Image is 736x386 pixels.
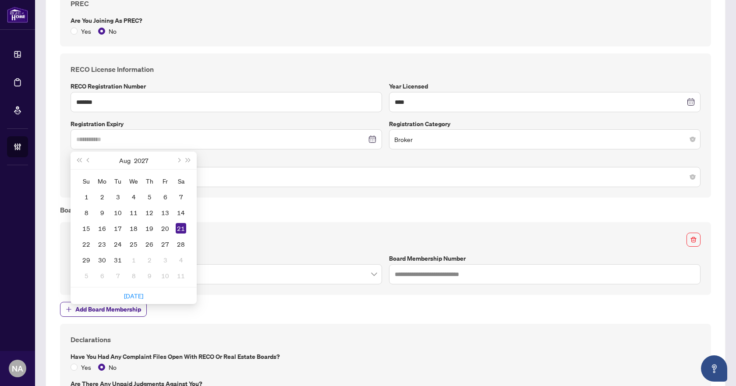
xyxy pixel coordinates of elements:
[78,205,94,220] td: 2027-08-08
[66,306,72,312] span: plus
[160,255,170,265] div: 3
[144,270,155,281] div: 9
[110,173,126,189] th: Tu
[173,173,189,189] th: Sa
[71,156,701,166] label: Areas of Specialty
[128,223,139,234] div: 18
[126,173,142,189] th: We
[75,302,141,316] span: Add Board Membership
[97,207,107,218] div: 9
[128,270,139,281] div: 8
[173,205,189,220] td: 2027-08-14
[157,189,173,205] td: 2027-08-06
[94,173,110,189] th: Mo
[110,189,126,205] td: 2027-08-03
[71,16,701,25] label: Are you joining as PREC?
[389,254,701,263] label: Board Membership Number
[157,268,173,283] td: 2027-09-10
[81,270,92,281] div: 5
[78,189,94,205] td: 2027-08-01
[389,81,701,91] label: Year Licensed
[142,220,157,236] td: 2027-08-19
[119,152,131,169] button: Choose a month
[94,205,110,220] td: 2027-08-09
[81,255,92,265] div: 29
[157,205,173,220] td: 2027-08-13
[176,191,186,202] div: 7
[110,236,126,252] td: 2027-08-24
[71,81,382,91] label: RECO Registration Number
[126,189,142,205] td: 2027-08-04
[7,7,28,23] img: logo
[144,207,155,218] div: 12
[690,174,695,180] span: close-circle
[97,255,107,265] div: 30
[144,191,155,202] div: 5
[84,152,93,169] button: Previous month (PageUp)
[78,362,95,372] span: Yes
[144,239,155,249] div: 26
[60,302,147,317] button: Add Board Membership
[157,173,173,189] th: Fr
[113,207,123,218] div: 10
[176,255,186,265] div: 4
[142,205,157,220] td: 2027-08-12
[701,355,727,382] button: Open asap
[94,189,110,205] td: 2027-08-02
[71,352,701,361] label: Have you had any complaint files open with RECO or Real Estate Boards?
[128,255,139,265] div: 1
[176,270,186,281] div: 11
[71,119,382,129] label: Registration Expiry
[352,134,362,145] keeper-lock: Open Keeper Popup
[71,254,382,263] label: Board Membership(s)
[160,223,170,234] div: 20
[394,131,695,148] span: Broker
[126,220,142,236] td: 2027-08-18
[113,270,123,281] div: 7
[97,223,107,234] div: 16
[173,220,189,236] td: 2027-08-21
[78,220,94,236] td: 2027-08-15
[173,189,189,205] td: 2027-08-07
[142,252,157,268] td: 2027-09-02
[113,191,123,202] div: 3
[126,268,142,283] td: 2027-09-08
[157,220,173,236] td: 2027-08-20
[78,236,94,252] td: 2027-08-22
[173,236,189,252] td: 2027-08-28
[128,207,139,218] div: 11
[94,236,110,252] td: 2027-08-23
[176,223,186,234] div: 21
[184,152,193,169] button: Next year (Control + right)
[94,252,110,268] td: 2027-08-30
[60,205,711,215] h4: Board Membership
[144,223,155,234] div: 19
[97,270,107,281] div: 6
[110,220,126,236] td: 2027-08-17
[81,207,92,218] div: 8
[78,252,94,268] td: 2027-08-29
[78,26,95,36] span: Yes
[94,268,110,283] td: 2027-09-06
[113,239,123,249] div: 24
[160,207,170,218] div: 13
[124,292,143,300] a: [DATE]
[389,119,701,129] label: Registration Category
[71,334,701,345] h4: Declarations
[160,191,170,202] div: 6
[128,191,139,202] div: 4
[160,239,170,249] div: 27
[157,252,173,268] td: 2027-09-03
[176,207,186,218] div: 14
[105,362,120,372] span: No
[144,255,155,265] div: 2
[81,191,92,202] div: 1
[160,270,170,281] div: 10
[142,189,157,205] td: 2027-08-05
[176,239,186,249] div: 28
[128,239,139,249] div: 25
[74,152,84,169] button: Last year (Control + left)
[81,239,92,249] div: 22
[126,252,142,268] td: 2027-09-01
[78,268,94,283] td: 2027-09-05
